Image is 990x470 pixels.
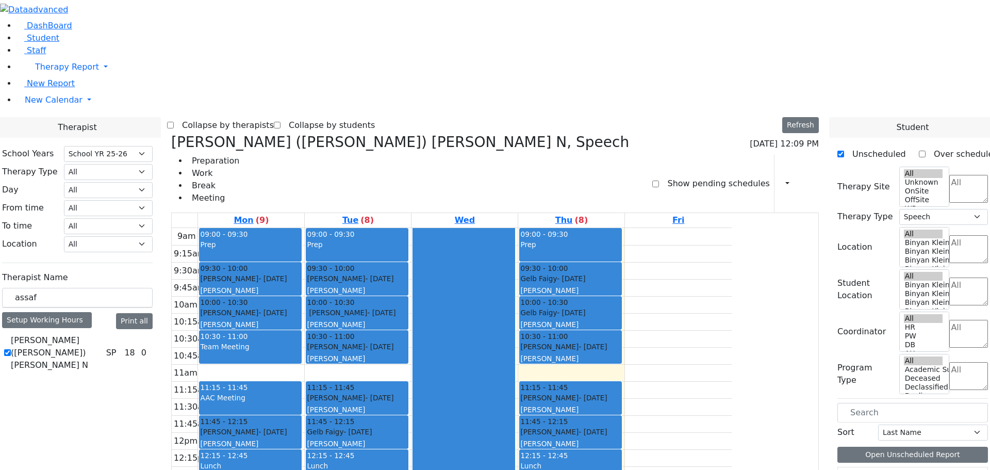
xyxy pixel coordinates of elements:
div: [PERSON_NAME] [200,273,301,284]
div: [PERSON_NAME] [307,342,407,352]
div: [PERSON_NAME] [200,427,301,437]
option: Declassified [904,383,943,392]
label: Therapist Name [2,271,68,284]
span: Therapist [58,121,96,134]
div: [PERSON_NAME] [307,439,407,449]
span: - [DATE] [365,274,393,283]
a: Staff [16,45,46,55]
li: Preparation [188,155,239,167]
div: [PERSON_NAME] [307,404,407,415]
div: Prep [307,239,407,250]
option: Binyan Klein 2 [904,265,943,273]
label: (8) [360,214,374,226]
span: - [DATE] [579,428,607,436]
option: DB [904,341,943,349]
div: 11:45am [172,418,213,430]
option: WP [904,204,943,213]
option: Deceased [904,374,943,383]
textarea: Search [949,278,988,305]
span: 11:45 - 12:15 [200,416,247,427]
div: [PERSON_NAME] [520,427,621,437]
option: All [904,314,943,323]
label: Sort [837,426,854,439]
span: 10:00 - 10:30 [200,297,247,307]
div: 10:45am [172,350,213,362]
span: - [DATE] [258,428,287,436]
div: 10:30am [172,333,213,345]
option: Binyan Klein 5 [904,281,943,289]
label: (9) [256,214,269,226]
a: August 26, 2025 [340,213,376,228]
div: Setup [803,175,808,192]
input: Search [837,403,988,423]
span: 10:00 - 10:30 [307,297,354,307]
span: Student [896,121,929,134]
label: (8) [574,214,588,226]
div: [PERSON_NAME] [307,307,407,318]
a: August 29, 2025 [670,213,686,228]
div: 12:15pm [172,452,213,464]
div: [PERSON_NAME] [200,439,301,449]
span: 11:15 - 11:45 [200,383,247,392]
input: Search [2,288,153,307]
div: SP [102,347,121,359]
label: Show pending schedules [659,175,769,192]
div: Prep [200,239,301,250]
label: Location [837,241,872,253]
div: [PERSON_NAME] [307,273,407,284]
button: Print all [116,313,153,329]
div: Delete [813,175,819,192]
div: Gelb Faigy [520,273,621,284]
div: [PERSON_NAME] [307,353,407,364]
div: 0 [139,347,148,359]
div: Prep [520,239,621,250]
span: - [DATE] [365,343,393,351]
span: - [DATE] [365,394,393,402]
li: Work [188,167,239,180]
textarea: Search [949,175,988,203]
span: 09:30 - 10:00 [307,263,354,273]
option: Binyan Klein 3 [904,256,943,265]
label: Collapse by therapists [174,117,274,134]
div: Gelb Faigy [520,307,621,318]
a: Student [16,33,59,43]
option: PW [904,332,943,341]
label: Program Type [837,362,893,386]
div: [PERSON_NAME] [200,307,301,318]
textarea: Search [949,362,988,390]
span: Therapy Report [35,62,99,72]
div: [PERSON_NAME] [200,319,301,330]
option: Binyan Klein 5 [904,238,943,247]
option: Binyan Klein 2 [904,307,943,316]
div: [PERSON_NAME] [520,439,621,449]
label: [PERSON_NAME] ([PERSON_NAME]) [PERSON_NAME] N [11,334,102,371]
span: 10:30 - 11:00 [307,331,354,342]
div: Setup Working Hours [2,312,92,328]
span: - [DATE] [557,274,585,283]
option: Academic Support [904,365,943,374]
option: Unknown [904,178,943,187]
option: OnSite [904,187,943,196]
span: Staff [27,45,46,55]
span: 10:30 - 11:00 [520,331,568,342]
label: School Years [2,148,54,160]
option: Declines [904,392,943,400]
a: New Calendar [16,90,990,110]
textarea: Search [949,320,988,348]
label: Student Location [837,277,893,302]
span: - [DATE] [557,309,585,317]
div: 11am [172,367,200,379]
div: 12pm [172,435,200,447]
span: - [DATE] [258,274,287,283]
div: [PERSON_NAME] [520,342,621,352]
button: Refresh [782,117,819,133]
span: - [DATE] [367,309,395,317]
a: August 25, 2025 [232,213,271,228]
span: 09:00 - 09:30 [200,230,247,238]
label: Day [2,184,19,196]
div: 9:45am [172,282,207,294]
span: 12:15 - 12:45 [200,451,247,460]
div: [PERSON_NAME] [520,404,621,415]
span: 10:30 - 11:00 [200,332,247,341]
span: - [DATE] [579,343,607,351]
